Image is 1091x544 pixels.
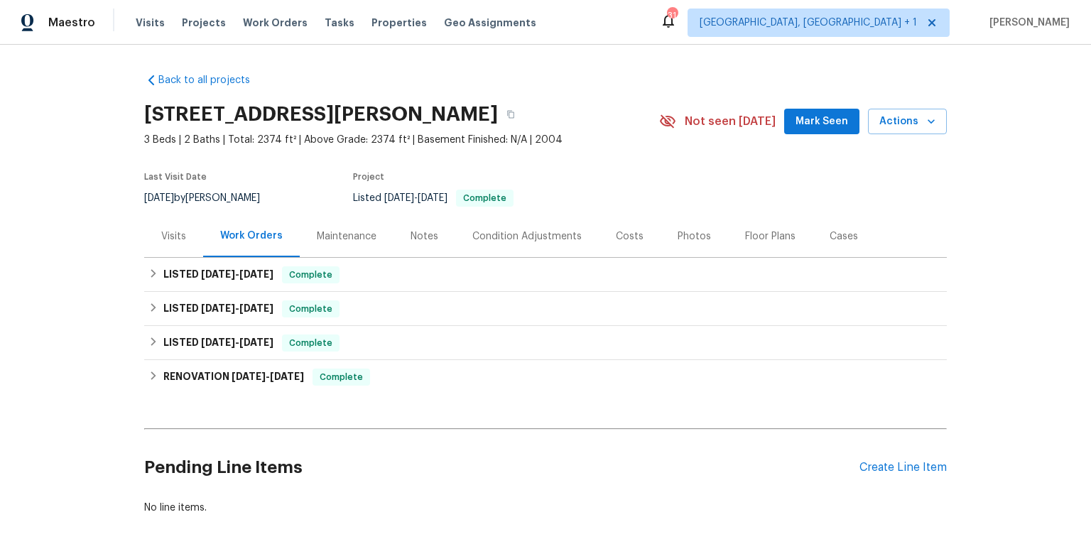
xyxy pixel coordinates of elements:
[201,337,235,347] span: [DATE]
[232,371,266,381] span: [DATE]
[201,269,235,279] span: [DATE]
[418,193,447,203] span: [DATE]
[163,266,273,283] h6: LISTED
[144,107,498,121] h2: [STREET_ADDRESS][PERSON_NAME]
[144,173,207,181] span: Last Visit Date
[498,102,523,127] button: Copy Address
[144,435,859,501] h2: Pending Line Items
[384,193,447,203] span: -
[283,302,338,316] span: Complete
[317,229,376,244] div: Maintenance
[616,229,644,244] div: Costs
[784,109,859,135] button: Mark Seen
[859,461,947,474] div: Create Line Item
[353,173,384,181] span: Project
[353,193,514,203] span: Listed
[283,268,338,282] span: Complete
[144,258,947,292] div: LISTED [DATE]-[DATE]Complete
[201,303,235,313] span: [DATE]
[700,16,917,30] span: [GEOGRAPHIC_DATA], [GEOGRAPHIC_DATA] + 1
[283,336,338,350] span: Complete
[48,16,95,30] span: Maestro
[201,269,273,279] span: -
[411,229,438,244] div: Notes
[239,337,273,347] span: [DATE]
[144,501,947,515] div: No line items.
[144,73,281,87] a: Back to all projects
[472,229,582,244] div: Condition Adjustments
[201,303,273,313] span: -
[667,9,677,23] div: 31
[830,229,858,244] div: Cases
[796,113,848,131] span: Mark Seen
[879,113,935,131] span: Actions
[136,16,165,30] span: Visits
[384,193,414,203] span: [DATE]
[685,114,776,129] span: Not seen [DATE]
[270,371,304,381] span: [DATE]
[144,190,277,207] div: by [PERSON_NAME]
[745,229,796,244] div: Floor Plans
[201,337,273,347] span: -
[220,229,283,243] div: Work Orders
[182,16,226,30] span: Projects
[144,326,947,360] div: LISTED [DATE]-[DATE]Complete
[984,16,1070,30] span: [PERSON_NAME]
[161,229,186,244] div: Visits
[163,334,273,352] h6: LISTED
[232,371,304,381] span: -
[325,18,354,28] span: Tasks
[457,194,512,202] span: Complete
[144,193,174,203] span: [DATE]
[243,16,308,30] span: Work Orders
[444,16,536,30] span: Geo Assignments
[678,229,711,244] div: Photos
[868,109,947,135] button: Actions
[239,303,273,313] span: [DATE]
[144,133,659,147] span: 3 Beds | 2 Baths | Total: 2374 ft² | Above Grade: 2374 ft² | Basement Finished: N/A | 2004
[314,370,369,384] span: Complete
[144,360,947,394] div: RENOVATION [DATE]-[DATE]Complete
[371,16,427,30] span: Properties
[239,269,273,279] span: [DATE]
[163,369,304,386] h6: RENOVATION
[144,292,947,326] div: LISTED [DATE]-[DATE]Complete
[163,300,273,317] h6: LISTED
